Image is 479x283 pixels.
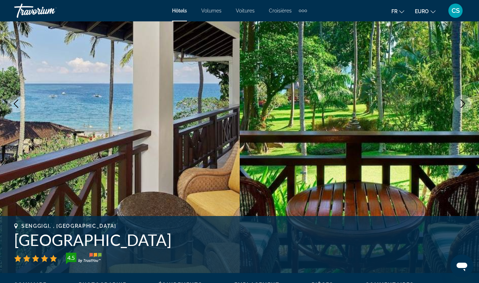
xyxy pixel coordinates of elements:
div: 4.5 [64,253,78,262]
a: Voitures [236,8,255,14]
span: Fr [391,9,397,14]
button: Changer la langue [391,6,404,16]
a: Hôtels [172,8,187,14]
button: Éléments de navigation supplémentaires [299,5,307,16]
h1: [GEOGRAPHIC_DATA] [14,231,465,249]
button: Image précédente [7,95,25,113]
span: CS [452,7,460,14]
button: Menu utilisateur [446,3,465,18]
a: Travorium [14,1,85,20]
span: EURO [415,9,429,14]
a: Volumes [201,8,222,14]
a: Croisières [269,8,292,14]
img: trustyou-badge-hor.svg [66,253,101,264]
button: Image suivante [454,95,472,113]
button: Changer de devise [415,6,436,16]
span: Senggigi, , [GEOGRAPHIC_DATA] [21,223,116,229]
iframe: Button to launch messaging window [451,254,473,277]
